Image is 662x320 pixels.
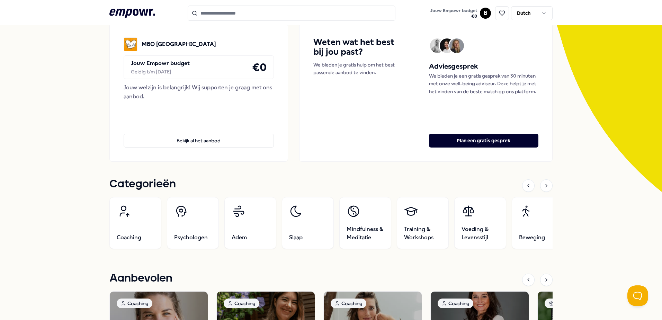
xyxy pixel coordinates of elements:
[519,233,545,242] span: Beweging
[397,197,449,249] a: Training & Workshops
[109,270,172,287] h1: Aanbevolen
[313,37,401,57] h4: Weten wat het best bij jou past?
[224,197,276,249] a: Adem
[117,299,152,308] div: Coaching
[289,233,303,242] span: Slaap
[462,225,499,242] span: Voeding & Levensstijl
[429,7,478,20] button: Jouw Empowr budget€0
[440,38,454,53] img: Avatar
[313,61,401,77] p: We bieden je gratis hulp om het best passende aanbod te vinden.
[627,285,648,306] iframe: Help Scout Beacon - Open
[428,6,480,20] a: Jouw Empowr budget€0
[224,299,259,308] div: Coaching
[429,134,538,148] button: Plan een gratis gesprek
[131,68,190,75] div: Geldig t/m [DATE]
[124,134,274,148] button: Bekijk al het aanbod
[331,299,366,308] div: Coaching
[124,83,274,101] div: Jouw welzijn is belangrijk! Wij supporten je graag met ons aanbod.
[430,14,477,19] span: € 0
[430,38,445,53] img: Avatar
[512,197,564,249] a: Beweging
[188,6,395,21] input: Search for products, categories or subcategories
[131,59,190,68] p: Jouw Empowr budget
[174,233,208,242] span: Psychologen
[404,225,441,242] span: Training & Workshops
[545,299,607,308] div: Voeding & Levensstijl
[232,233,247,242] span: Adem
[347,225,384,242] span: Mindfulness & Meditatie
[449,38,464,53] img: Avatar
[339,197,391,249] a: Mindfulness & Meditatie
[429,72,538,95] p: We bieden je een gratis gesprek van 30 minuten met onze well-being adviseur. Deze helpt je met he...
[454,197,506,249] a: Voeding & Levensstijl
[124,123,274,148] a: Bekijk al het aanbod
[252,59,267,76] h4: € 0
[282,197,334,249] a: Slaap
[124,37,137,51] img: MBO Amersfoort
[142,40,216,49] p: MBO [GEOGRAPHIC_DATA]
[438,299,473,308] div: Coaching
[430,8,477,14] span: Jouw Empowr budget
[117,233,141,242] span: Coaching
[109,197,161,249] a: Coaching
[480,8,491,19] button: B
[429,61,538,72] h5: Adviesgesprek
[109,176,176,193] h1: Categorieën
[167,197,219,249] a: Psychologen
